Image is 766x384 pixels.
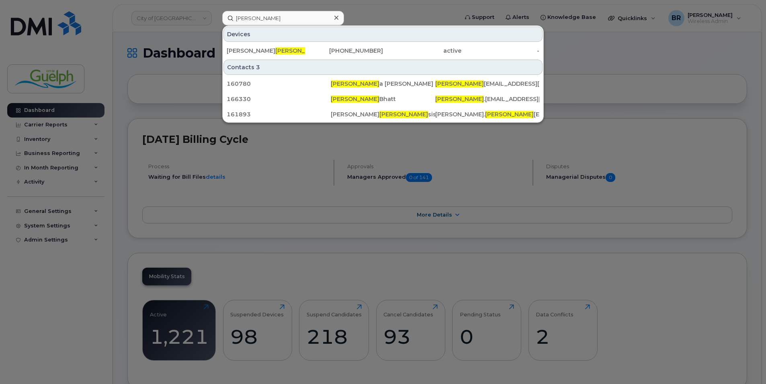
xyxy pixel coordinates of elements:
div: 160780 [227,80,331,88]
div: 161893 [227,110,331,118]
a: 166330[PERSON_NAME]Bhatt[PERSON_NAME].[EMAIL_ADDRESS][DOMAIN_NAME] [223,92,543,106]
span: [PERSON_NAME] [331,95,379,103]
div: Contacts [223,60,543,75]
div: [PERSON_NAME] sis [331,110,435,118]
span: [PERSON_NAME] [435,95,484,103]
a: [PERSON_NAME][PERSON_NAME]sis[PHONE_NUMBER]active- [223,43,543,58]
span: [PERSON_NAME] [435,80,484,87]
a: 161893[PERSON_NAME][PERSON_NAME]sis[PERSON_NAME].[PERSON_NAME][EMAIL_ADDRESS][DOMAIN_NAME] [223,107,543,122]
span: [PERSON_NAME] [379,111,428,118]
div: - [461,47,540,55]
div: 166330 [227,95,331,103]
div: [PERSON_NAME] sis [227,47,305,55]
div: a [PERSON_NAME] [331,80,435,88]
div: active [383,47,461,55]
span: [PERSON_NAME] [275,47,324,54]
a: 160780[PERSON_NAME]a [PERSON_NAME][PERSON_NAME][EMAIL_ADDRESS][PERSON_NAME][DOMAIN_NAME] [223,76,543,91]
div: [EMAIL_ADDRESS][PERSON_NAME][DOMAIN_NAME] [435,80,539,88]
span: 3 [256,63,260,71]
div: Bhatt [331,95,435,103]
div: [PERSON_NAME]. [EMAIL_ADDRESS][DOMAIN_NAME] [435,110,539,118]
div: [PHONE_NUMBER] [305,47,383,55]
span: [PERSON_NAME] [331,80,379,87]
div: .[EMAIL_ADDRESS][DOMAIN_NAME] [435,95,539,103]
div: Devices [223,27,543,42]
span: [PERSON_NAME] [485,111,534,118]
